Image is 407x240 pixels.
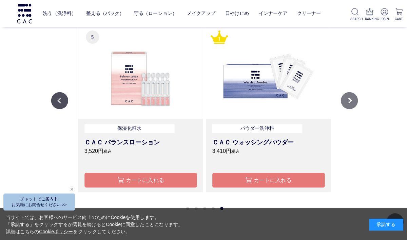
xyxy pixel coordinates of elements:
img: ＣＡＣバランスローション [78,26,202,118]
a: パウダー洗浄料 ＣＡＣ ウォッシングパウダー 3,410円税込 [211,123,323,164]
a: LOGIN [378,8,387,21]
h3: ＣＡＣ バランスローション [84,137,196,146]
p: 3,520円 [84,146,196,154]
p: RANKING [363,16,372,21]
a: 守る（ローション） [133,5,176,21]
a: 整える（パック） [85,5,123,21]
button: カートに入れる [211,172,323,186]
button: 2 of 3 [194,206,197,209]
a: メイクアップ [186,5,214,21]
a: CART [392,8,402,21]
a: Cookieポリシー [39,228,73,233]
button: Next [339,92,356,108]
p: 保湿化粧水 [84,123,174,132]
p: パウダー洗浄料 [211,123,301,132]
p: CART [392,16,402,21]
div: 当サイトでは、お客様へのサービス向上のためにCookieを使用します。 「承諾する」をクリックするか閲覧を続けるとCookieに同意したことになります。 詳細はこちらの をクリックしてください。 [6,213,182,234]
a: SEARCH [349,8,358,21]
button: Previous [51,92,68,108]
p: LOGIN [378,16,387,21]
p: SEARCH [349,16,358,21]
span: 税込 [103,148,111,153]
button: カートに入れる [84,172,196,186]
a: 保湿化粧水 ＣＡＣ バランスローション 3,520円税込 [84,123,196,164]
button: 5 of 3 [219,206,222,209]
img: logo [16,4,33,23]
button: 3 of 3 [202,206,205,209]
img: ＣＡＣウォッシングパウダー [205,26,329,118]
span: 税込 [230,148,238,153]
button: 1 of 3 [185,206,188,209]
a: クリーナー [296,5,319,21]
button: 4 of 3 [211,206,214,209]
a: 洗う（洗浄料） [43,5,76,21]
p: 3,410円 [211,146,323,154]
a: 日やけ止め [224,5,248,21]
h3: ＣＡＣ ウォッシングパウダー [211,137,323,146]
a: RANKING [363,8,372,21]
a: インナーケア [257,5,286,21]
div: 承諾する [367,218,401,229]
